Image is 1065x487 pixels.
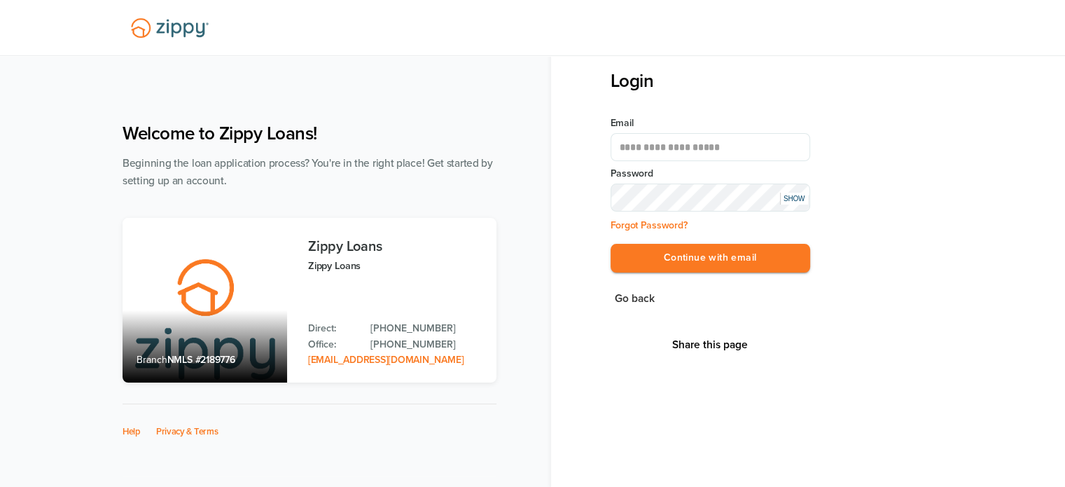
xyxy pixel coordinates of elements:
[308,239,482,254] h3: Zippy Loans
[668,338,752,352] button: Share This Page
[156,426,218,437] a: Privacy & Terms
[611,167,810,181] label: Password
[308,321,356,336] p: Direct:
[308,258,482,274] p: Zippy Loans
[611,184,810,212] input: Input Password
[780,193,808,205] div: SHOW
[308,337,356,352] p: Office:
[308,354,464,366] a: Email Address: zippyguide@zippymh.com
[611,133,810,161] input: Email Address
[123,157,493,187] span: Beginning the loan application process? You're in the right place! Get started by setting up an a...
[370,321,482,336] a: Direct Phone: 512-975-2947
[137,354,167,366] span: Branch
[611,289,659,308] button: Go back
[611,116,810,130] label: Email
[123,12,217,44] img: Lender Logo
[123,426,141,437] a: Help
[611,219,688,231] a: Forgot Password?
[370,337,482,352] a: Office Phone: 512-975-2947
[611,244,810,273] button: Continue with email
[611,70,810,92] h3: Login
[123,123,496,144] h1: Welcome to Zippy Loans!
[167,354,235,366] span: NMLS #2189776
